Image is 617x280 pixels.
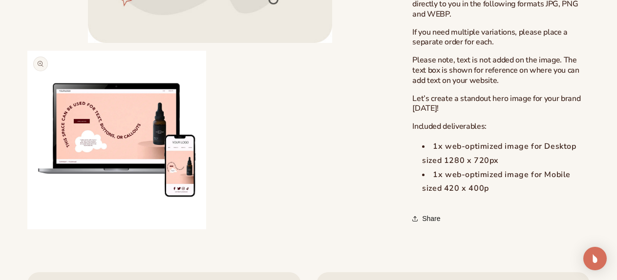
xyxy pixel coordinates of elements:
li: 1x web-optimized image for Mobile sized 420 x 400p [422,168,590,196]
p: If you need multiple variations, please place a separate order for each. [412,27,590,48]
button: Share [412,208,443,229]
li: 1x web-optimized image for Desktop sized 1280 x 720px [422,140,590,168]
p: Let’s create a standout hero image for your brand [DATE]! [412,94,590,114]
p: Please note, text is not added on the image. The text box is shown for reference on where you can... [412,55,590,85]
p: Included deliverables: [412,121,590,132]
div: Open Intercom Messenger [583,247,607,270]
